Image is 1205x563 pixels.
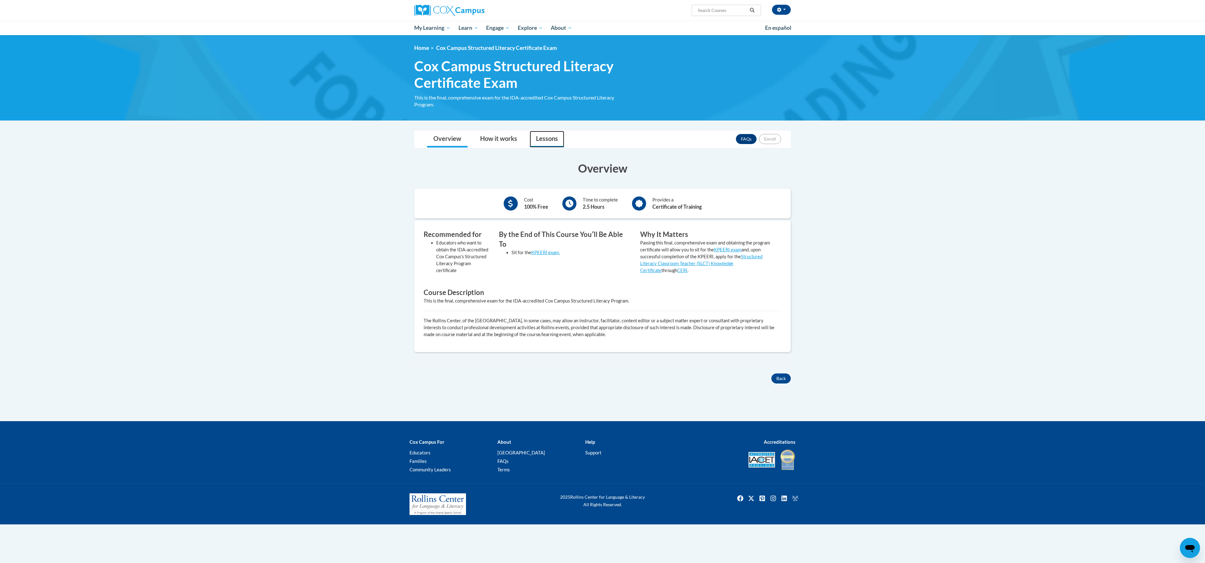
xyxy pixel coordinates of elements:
[768,493,778,503] img: Instagram icon
[764,439,795,445] b: Accreditations
[652,196,702,211] div: Provides a
[585,439,595,445] b: Help
[414,160,791,176] h3: Overview
[474,131,523,147] a: How it works
[736,134,757,144] a: FAQs
[497,439,511,445] b: About
[454,21,482,35] a: Learn
[640,254,763,273] a: Structured Literacy Classroom Teacher (SLCT) Knowledge Certificate
[514,21,547,35] a: Explore
[583,204,604,210] b: 2.5 Hours
[414,58,631,91] span: Cox Campus Structured Literacy Certificate Exam
[414,5,533,16] a: Cox Campus
[585,450,602,455] a: Support
[424,288,781,298] h3: Course Description
[551,24,572,32] span: About
[761,21,795,35] a: En español
[436,45,557,51] span: Cox Campus Structured Literacy Certificate Exam
[410,439,444,445] b: Cox Campus For
[640,230,772,239] h3: Why It Matters
[747,7,757,14] button: Search
[790,493,800,503] img: Facebook group icon
[427,131,468,147] a: Overview
[560,494,570,500] span: 2025
[414,24,450,32] span: My Learning
[583,196,618,211] div: Time to complete
[790,493,800,503] a: Facebook Group
[410,493,466,515] img: Rollins Center for Language & Literacy - A Program of the Atlanta Speech School
[414,5,485,16] img: Cox Campus
[511,249,631,256] li: Sit for the
[765,24,791,31] span: En español
[771,373,791,383] button: Back
[746,493,756,503] img: Twitter icon
[697,7,747,14] input: Search Courses
[497,467,510,472] a: Terms
[410,467,451,472] a: Community Leaders
[768,493,778,503] a: Instagram
[436,239,490,274] li: Educators who want to obtain the IDA-accredited Cox Campus's Structured Literacy Program certificate
[1180,538,1200,558] iframe: Button to launch messaging window
[780,449,795,471] img: IDA® Accredited
[748,452,775,468] img: Accredited IACET® Provider
[735,493,745,503] a: Facebook
[547,21,576,35] a: About
[524,196,548,211] div: Cost
[524,204,548,210] b: 100% Free
[746,493,756,503] a: Twitter
[410,458,427,464] a: Families
[486,24,510,32] span: Engage
[714,247,742,252] a: KPEERI exam
[458,24,478,32] span: Learn
[677,268,688,273] a: CERI
[414,94,631,108] div: This is the final, comprehensive exam for the IDA-accredited Cox Campus Structured Literacy Program.
[640,239,772,274] p: Passing this final, comprehensive exam and obtaining the program certificate will allow you to si...
[497,450,545,455] a: [GEOGRAPHIC_DATA]
[424,317,781,338] p: The Rollins Center, of the [GEOGRAPHIC_DATA], in some cases, may allow an instructor, facilitator...
[735,493,745,503] img: Facebook icon
[518,24,543,32] span: Explore
[779,493,789,503] img: LinkedIn icon
[772,5,791,15] button: Account Settings
[779,493,789,503] a: Linkedin
[482,21,514,35] a: Engage
[410,21,454,35] a: My Learning
[531,250,560,255] a: KPEERI exam.
[410,450,431,455] a: Educators
[424,230,490,239] h3: Recommended for
[497,458,509,464] a: FAQs
[530,131,564,147] a: Lessons
[757,493,767,503] img: Pinterest icon
[405,21,800,35] div: Main menu
[537,493,668,508] div: Rollins Center for Language & Literacy All Rights Reserved.
[424,298,781,304] div: This is the final, comprehensive exam for the IDA-accredited Cox Campus Structured Literacy Program.
[499,230,631,249] h3: By the End of This Course Youʹll Be Able To
[759,134,781,144] button: Enroll
[757,493,767,503] a: Pinterest
[652,204,702,210] b: Certificate of Training
[414,45,429,51] a: Home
